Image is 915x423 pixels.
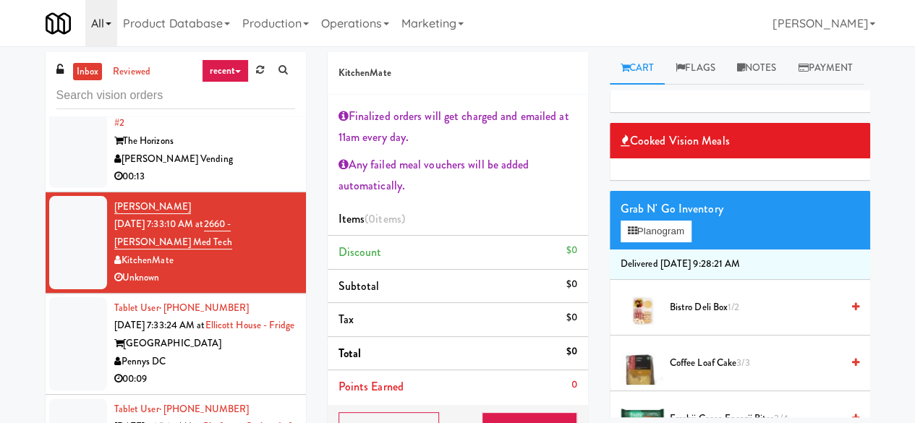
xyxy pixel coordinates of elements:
span: Points Earned [339,378,404,395]
div: Coffee Loaf Cake3/3 [664,354,859,372]
input: Search vision orders [56,82,295,109]
a: recent [202,59,250,82]
span: Items [339,210,405,227]
span: [DATE] 7:33:10 AM at [114,217,204,231]
div: Finalized orders will get charged and emailed at 11am every day. [339,106,577,148]
li: Tablet User· [PHONE_NUMBER][DATE] 7:33:24 AM atEllicott House - Fridge[GEOGRAPHIC_DATA]Pennys DC0... [46,294,306,395]
span: Subtotal [339,278,380,294]
li: [PERSON_NAME][DATE] 7:33:10 AM at2660 - [PERSON_NAME] Med TechKitchenMateUnknown [46,192,306,294]
span: · [PHONE_NUMBER] [159,301,250,315]
div: Any failed meal vouchers will be added automatically. [339,154,577,197]
span: 1/2 [728,300,739,314]
div: The Horizons [114,132,295,150]
a: [PERSON_NAME] [114,200,191,214]
span: Bistro Deli Box [670,299,841,317]
span: · [PHONE_NUMBER] [159,402,250,416]
h5: KitchenMate [339,68,577,79]
a: Tablet User· [PHONE_NUMBER] [114,301,250,315]
div: Grab N' Go Inventory [621,198,859,220]
a: Cart [610,52,665,85]
a: inbox [73,63,103,81]
span: Cooked Vision Meals [621,130,730,152]
span: Tax [339,311,354,328]
div: 00:09 [114,370,295,388]
div: 00:13 [114,168,295,186]
div: KitchenMate [114,252,295,270]
div: $0 [566,343,576,361]
div: [GEOGRAPHIC_DATA] [114,335,295,353]
div: Bistro Deli Box1/2 [664,299,859,317]
span: Total [339,345,362,362]
button: Planogram [621,221,691,242]
div: $0 [566,309,576,327]
a: Tablet User· [PHONE_NUMBER] [114,402,250,416]
span: Coffee Loaf Cake [670,354,841,372]
div: Pennys DC [114,353,295,371]
span: Discount [339,244,382,260]
img: Micromart [46,11,71,36]
div: 0 [571,376,576,394]
a: reviewed [109,63,154,81]
a: Notes [726,52,788,85]
div: Unknown [114,269,295,287]
div: $0 [566,275,576,294]
li: Tablet User· [PHONE_NUMBER][DATE] 7:32:33 AM atThe Horizons - Cooler #2The Horizons[PERSON_NAME] ... [46,73,306,192]
span: 3/3 [736,356,749,369]
a: Ellicott House - Fridge [205,318,294,332]
li: Delivered [DATE] 9:28:21 AM [610,249,870,280]
a: Flags [665,52,726,85]
span: (0 ) [365,210,405,227]
div: [PERSON_NAME] Vending [114,150,295,168]
div: $0 [566,242,576,260]
a: Payment [787,52,864,85]
span: [DATE] 7:33:24 AM at [114,318,205,332]
ng-pluralize: items [375,210,401,227]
